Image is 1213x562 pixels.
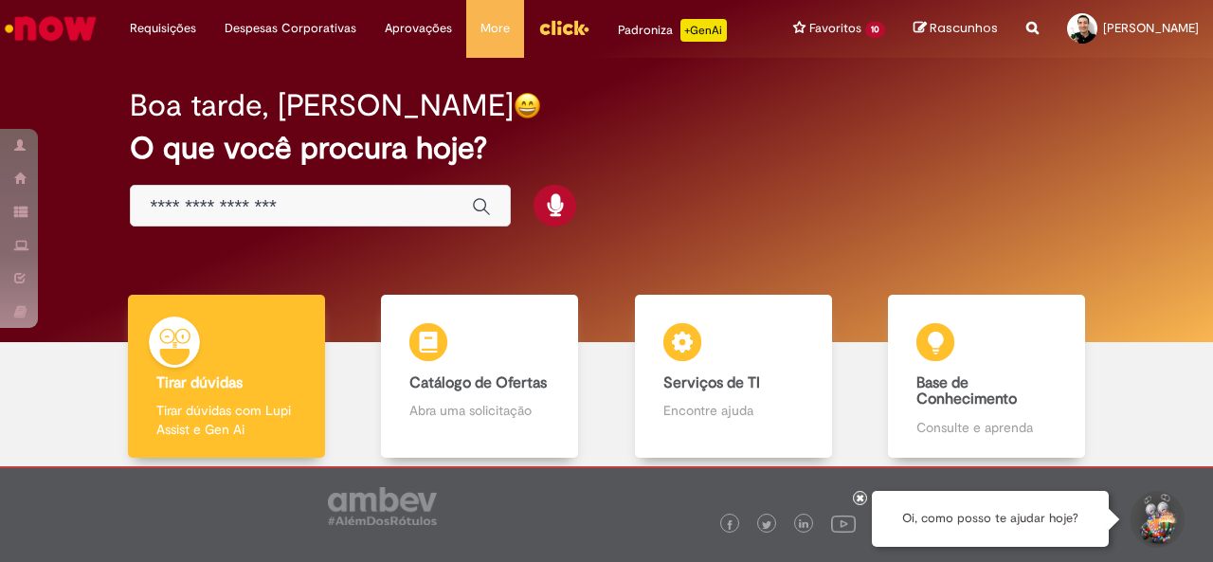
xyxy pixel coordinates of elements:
img: logo_footer_linkedin.png [799,519,808,531]
a: Rascunhos [914,20,998,38]
img: logo_footer_youtube.png [831,511,856,535]
span: Favoritos [809,19,861,38]
span: Requisições [130,19,196,38]
h2: Boa tarde, [PERSON_NAME] [130,89,514,122]
a: Base de Conhecimento Consulte e aprenda [860,295,1114,459]
span: Despesas Corporativas [225,19,356,38]
span: 10 [865,22,885,38]
img: logo_footer_twitter.png [762,520,771,530]
b: Catálogo de Ofertas [409,373,547,392]
span: Rascunhos [930,19,998,37]
p: Consulte e aprenda [916,418,1057,437]
b: Serviços de TI [663,373,760,392]
span: [PERSON_NAME] [1103,20,1199,36]
b: Base de Conhecimento [916,373,1017,409]
a: Catálogo de Ofertas Abra uma solicitação [353,295,607,459]
p: Tirar dúvidas com Lupi Assist e Gen Ai [156,401,297,439]
div: Padroniza [618,19,727,42]
p: +GenAi [680,19,727,42]
img: happy-face.png [514,92,541,119]
span: Aprovações [385,19,452,38]
img: logo_footer_facebook.png [725,520,734,530]
h2: O que você procura hoje? [130,132,1082,165]
p: Abra uma solicitação [409,401,550,420]
img: logo_footer_ambev_rotulo_gray.png [328,487,437,525]
img: click_logo_yellow_360x200.png [538,13,589,42]
a: Tirar dúvidas Tirar dúvidas com Lupi Assist e Gen Ai [100,295,353,459]
img: ServiceNow [2,9,100,47]
button: Iniciar Conversa de Suporte [1128,491,1185,548]
span: More [480,19,510,38]
p: Encontre ajuda [663,401,804,420]
b: Tirar dúvidas [156,373,243,392]
a: Serviços de TI Encontre ajuda [606,295,860,459]
div: Oi, como posso te ajudar hoje? [872,491,1109,547]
